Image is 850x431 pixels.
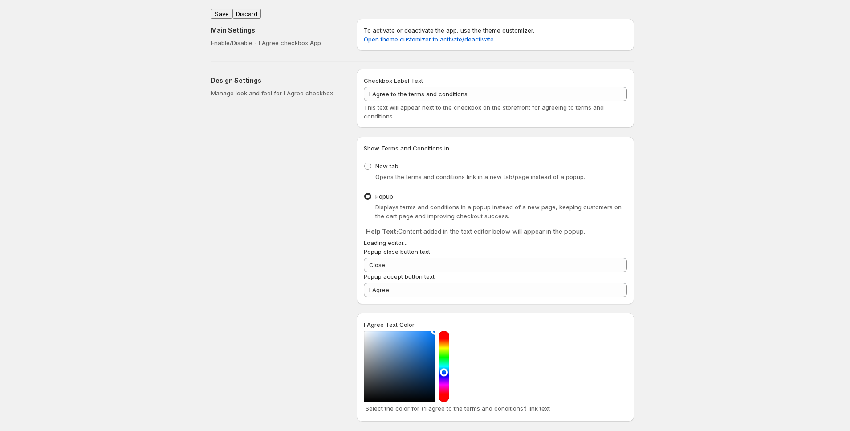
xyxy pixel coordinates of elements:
[211,9,232,19] button: Save
[364,248,430,255] span: Popup close button text
[366,228,398,235] strong: Help Text:
[364,258,627,272] input: Enter the text for the popup close button (e.g., 'Close', 'Dismiss')
[375,203,622,220] span: Displays terms and conditions in a popup instead of a new page, keeping customers on the cart pag...
[232,9,261,19] button: Discard
[211,76,342,85] h2: Design Settings
[364,26,627,44] p: To activate or deactivate the app, use the theme customizer.
[366,227,625,236] p: Content added in the text editor below will appear in the popup.
[364,77,423,84] span: Checkbox Label Text
[211,89,342,98] p: Manage look and feel for I Agree checkbox
[364,283,627,297] input: Enter the text for the accept button (e.g., 'I Agree', 'Accept', 'Confirm')
[364,36,494,43] a: Open theme customizer to activate/deactivate
[364,320,415,329] label: I Agree Text Color
[366,404,625,413] p: Select the color for ('I agree to the terms and conditions') link text
[375,193,393,200] span: Popup
[375,163,399,170] span: New tab
[728,374,846,415] iframe: Tidio Chat
[364,273,435,280] span: Popup accept button text
[375,173,585,180] span: Opens the terms and conditions link in a new tab/page instead of a popup.
[364,145,449,152] span: Show Terms and Conditions in
[364,238,627,247] div: Loading editor...
[364,104,604,120] span: This text will appear next to the checkbox on the storefront for agreeing to terms and conditions.
[211,38,342,47] p: Enable/Disable - I Agree checkbox App
[211,26,342,35] h2: Main Settings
